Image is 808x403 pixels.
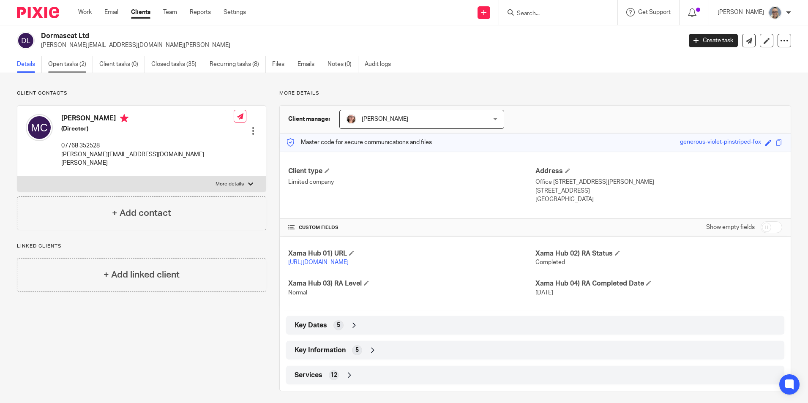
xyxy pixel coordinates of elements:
[279,90,791,97] p: More details
[17,32,35,49] img: svg%3E
[17,243,266,250] p: Linked clients
[99,56,145,73] a: Client tasks (0)
[61,142,234,150] p: 07768 352528
[337,321,340,329] span: 5
[288,290,307,296] span: Normal
[288,178,535,186] p: Limited company
[216,181,244,188] p: More details
[288,279,535,288] h4: Xama Hub 03) RA Level
[210,56,266,73] a: Recurring tasks (8)
[362,116,408,122] span: [PERSON_NAME]
[61,150,234,168] p: [PERSON_NAME][EMAIL_ADDRESS][DOMAIN_NAME][PERSON_NAME]
[288,259,349,265] a: [URL][DOMAIN_NAME]
[288,167,535,176] h4: Client type
[288,224,535,231] h4: CUSTOM FIELDS
[104,8,118,16] a: Email
[48,56,93,73] a: Open tasks (2)
[535,167,782,176] h4: Address
[535,259,565,265] span: Completed
[706,223,755,231] label: Show empty fields
[272,56,291,73] a: Files
[346,114,356,124] img: Louise.jpg
[151,56,203,73] a: Closed tasks (35)
[190,8,211,16] a: Reports
[535,249,782,258] h4: Xama Hub 02) RA Status
[638,9,671,15] span: Get Support
[295,321,327,330] span: Key Dates
[718,8,764,16] p: [PERSON_NAME]
[286,138,432,147] p: Master code for secure communications and files
[78,8,92,16] a: Work
[41,32,549,41] h2: Dormaseat Ltd
[330,371,337,379] span: 12
[328,56,358,73] a: Notes (0)
[295,346,346,355] span: Key Information
[535,290,553,296] span: [DATE]
[17,7,59,18] img: Pixie
[535,187,782,195] p: [STREET_ADDRESS]
[288,115,331,123] h3: Client manager
[224,8,246,16] a: Settings
[535,279,782,288] h4: Xama Hub 04) RA Completed Date
[17,90,266,97] p: Client contacts
[163,8,177,16] a: Team
[104,268,180,281] h4: + Add linked client
[61,125,234,133] h5: (Director)
[41,41,676,49] p: [PERSON_NAME][EMAIL_ADDRESS][DOMAIN_NAME][PERSON_NAME]
[535,178,782,186] p: Office [STREET_ADDRESS][PERSON_NAME]
[288,249,535,258] h4: Xama Hub 01) URL
[131,8,150,16] a: Clients
[516,10,592,18] input: Search
[298,56,321,73] a: Emails
[355,346,359,354] span: 5
[17,56,42,73] a: Details
[295,371,322,380] span: Services
[680,138,761,147] div: generous-violet-pinstriped-fox
[120,114,128,123] i: Primary
[689,34,738,47] a: Create task
[112,207,171,220] h4: + Add contact
[768,6,782,19] img: Website%20Headshot.png
[26,114,53,141] img: svg%3E
[61,114,234,125] h4: [PERSON_NAME]
[365,56,397,73] a: Audit logs
[535,195,782,204] p: [GEOGRAPHIC_DATA]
